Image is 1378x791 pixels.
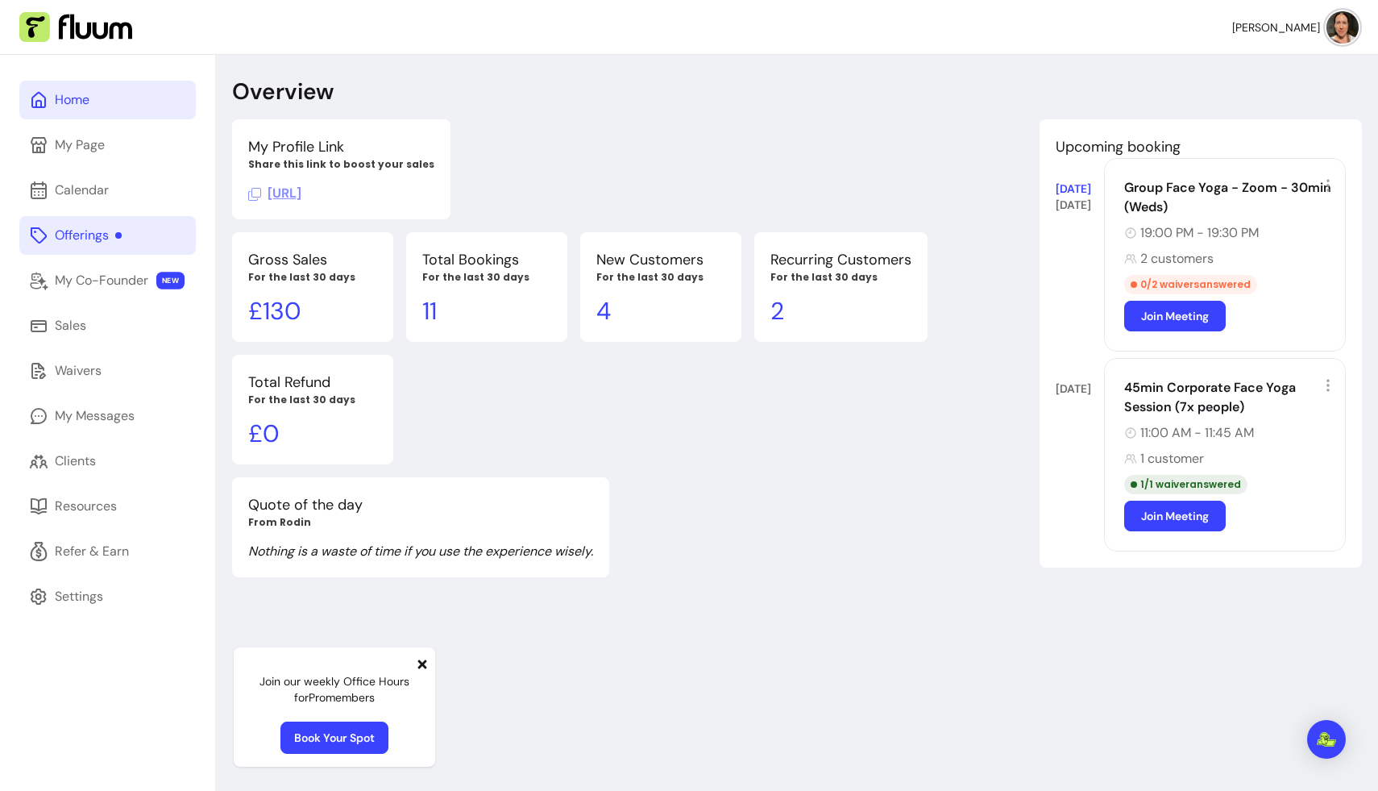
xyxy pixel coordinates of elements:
[19,532,196,571] a: Refer & Earn
[19,171,196,210] a: Calendar
[1124,301,1226,331] a: Join Meeting
[248,542,593,561] p: Nothing is a waste of time if you use the experience wisely.
[55,90,89,110] div: Home
[1124,178,1335,217] div: Group Face Yoga - Zoom - 30min (Weds)
[1232,11,1359,44] button: avatar[PERSON_NAME]
[1124,275,1257,294] div: 0 / 2 waivers answered
[55,542,129,561] div: Refer & Earn
[1232,19,1320,35] span: [PERSON_NAME]
[55,452,96,471] div: Clients
[1307,720,1346,759] div: Open Intercom Messenger
[248,158,434,171] p: Share this link to boost your sales
[422,297,551,326] p: 11
[19,261,196,300] a: My Co-Founder NEW
[55,406,135,426] div: My Messages
[1124,475,1247,494] div: 1 / 1 waiver answered
[1124,423,1335,443] div: 11:00 AM - 11:45 AM
[422,271,551,284] p: For the last 30 days
[1124,249,1335,269] div: 2 customers
[248,271,377,284] p: For the last 30 days
[1124,378,1335,417] div: 45min Corporate Face Yoga Session (7x people)
[19,306,196,345] a: Sales
[19,126,196,164] a: My Page
[1124,501,1226,531] a: Join Meeting
[1124,223,1335,243] div: 19:00 PM - 19:30 PM
[248,135,434,158] p: My Profile Link
[19,352,196,390] a: Waivers
[19,577,196,616] a: Settings
[55,316,86,335] div: Sales
[55,135,105,155] div: My Page
[55,497,117,516] div: Resources
[248,393,377,406] p: For the last 30 days
[596,297,725,326] p: 4
[248,371,377,393] p: Total Refund
[19,12,132,43] img: Fluum Logo
[770,248,911,271] p: Recurring Customers
[19,216,196,255] a: Offerings
[770,297,911,326] p: 2
[1056,181,1104,197] div: [DATE]
[248,493,593,516] p: Quote of the day
[55,271,148,290] div: My Co-Founder
[248,248,377,271] p: Gross Sales
[247,673,422,706] p: Join our weekly Office Hours for Pro members
[248,297,377,326] p: £ 130
[596,248,725,271] p: New Customers
[770,271,911,284] p: For the last 30 days
[55,181,109,200] div: Calendar
[596,271,725,284] p: For the last 30 days
[248,185,301,202] span: Click to copy
[19,81,196,119] a: Home
[248,516,593,529] p: From Rodin
[19,397,196,435] a: My Messages
[55,587,103,606] div: Settings
[1056,381,1104,397] div: [DATE]
[19,487,196,526] a: Resources
[55,361,102,381] div: Waivers
[19,442,196,481] a: Clients
[422,248,551,271] p: Total Bookings
[1326,11,1359,44] img: avatar
[1056,197,1104,213] div: [DATE]
[248,419,377,448] p: £ 0
[1124,449,1335,468] div: 1 customer
[55,226,122,245] div: Offerings
[232,77,334,106] p: Overview
[280,722,388,754] a: Book Your Spot
[156,272,185,289] span: NEW
[1056,135,1346,158] p: Upcoming booking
